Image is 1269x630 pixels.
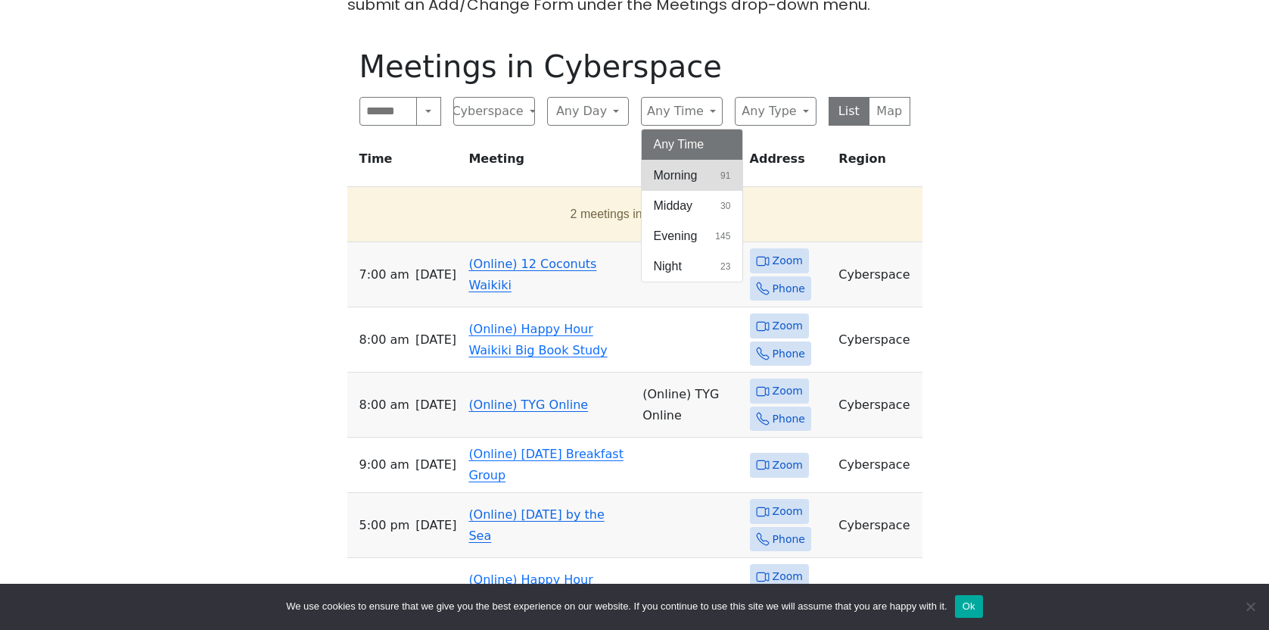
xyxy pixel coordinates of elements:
[832,493,922,558] td: Cyberspace
[773,456,803,475] span: Zoom
[773,279,805,298] span: Phone
[547,97,629,126] button: Any Day
[359,515,410,536] span: 5:00 PM
[468,507,604,543] a: (Online) [DATE] by the Sea
[462,138,636,187] th: Meeting
[720,169,730,182] span: 91 results
[353,193,910,235] button: 2 meetings in progress
[468,398,588,412] a: (Online) TYG Online
[642,129,743,160] button: Any Time
[468,447,624,482] a: (Online) [DATE] Breakfast Group
[715,229,730,243] span: 145 results
[453,97,535,126] button: Cyberspace
[829,97,870,126] button: List
[641,129,744,282] div: Any Time
[735,97,816,126] button: Any Type
[1243,599,1258,614] span: No
[415,515,456,536] span: [DATE]
[832,138,922,187] th: Region
[832,242,922,307] td: Cyberspace
[415,264,456,285] span: [DATE]
[773,567,803,586] span: Zoom
[642,191,743,221] button: Midday30 results
[773,382,803,401] span: Zoom
[416,97,440,126] button: Search
[654,167,698,185] span: Morning
[641,97,723,126] button: Any Time
[359,454,409,476] span: 9:00 AM
[773,317,803,335] span: Zoom
[955,595,983,618] button: Ok
[468,572,593,608] a: (Online) Happy Hour Waikiki
[359,580,410,601] span: 5:30 PM
[347,138,463,187] th: Time
[359,264,409,285] span: 7:00 AM
[415,580,456,601] span: [DATE]
[773,251,803,270] span: Zoom
[359,395,409,416] span: 8:00 AM
[832,558,922,623] td: Cyberspace
[654,257,682,276] span: Night
[642,221,743,251] button: Evening145 results
[832,373,922,438] td: Cyberspace
[359,48,910,85] h1: Meetings in Cyberspace
[832,438,922,493] td: Cyberspace
[654,197,693,215] span: Midday
[773,345,805,363] span: Phone
[636,242,743,307] td: 12 Coconuts
[636,373,743,438] td: (Online) TYG Online
[415,395,456,416] span: [DATE]
[773,410,805,429] span: Phone
[773,530,805,549] span: Phone
[359,329,409,351] span: 8:00 AM
[468,322,607,357] a: (Online) Happy Hour Waikiki Big Book Study
[642,251,743,282] button: Night23 results
[286,599,947,614] span: We use cookies to ensure that we give you the best experience on our website. If you continue to ...
[773,502,803,521] span: Zoom
[720,199,730,213] span: 30 results
[415,329,456,351] span: [DATE]
[468,257,596,292] a: (Online) 12 Coconuts Waikiki
[744,138,833,187] th: Address
[359,97,418,126] input: Search
[654,227,698,245] span: Evening
[642,161,743,191] button: Morning91 results
[636,138,743,187] th: Location / Group
[832,307,922,373] td: Cyberspace
[415,454,456,476] span: [DATE]
[720,260,730,273] span: 23 results
[869,97,910,126] button: Map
